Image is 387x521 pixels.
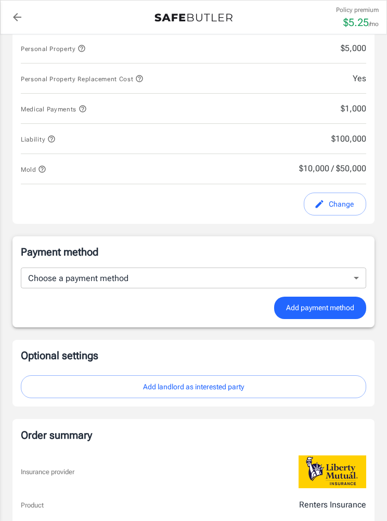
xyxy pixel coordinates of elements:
[336,5,379,15] p: Policy premium
[275,162,366,175] span: $10,000 / $50,000
[21,348,366,363] p: Optional settings
[274,297,366,319] button: Add payment method
[21,166,46,173] span: Mold
[7,7,28,28] a: back to quotes
[369,19,379,29] p: /mo
[21,375,366,399] button: Add landlord as interested party
[21,136,56,143] span: Liability
[275,133,366,145] span: $100,000
[275,103,366,115] span: $1,000
[21,75,144,83] span: Personal Property Replacement Cost
[21,163,46,175] button: Mold
[21,42,86,55] button: Personal Property
[304,193,366,216] button: edit
[21,45,86,53] span: Personal Property
[299,499,366,511] p: Renters Insurance
[21,106,87,113] span: Medical Payments
[21,500,44,511] p: Product
[275,42,366,55] span: $5,000
[299,455,366,488] img: Liberty Mutual
[21,427,366,443] div: Order summary
[343,16,369,29] span: $ 5.25
[21,467,74,477] p: Insurance provider
[286,301,354,314] span: Add payment method
[21,133,56,145] button: Liability
[21,245,366,259] p: Payment method
[21,72,144,85] button: Personal Property Replacement Cost
[154,14,233,22] img: Back to quotes
[275,72,366,85] span: Yes
[21,103,87,115] button: Medical Payments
